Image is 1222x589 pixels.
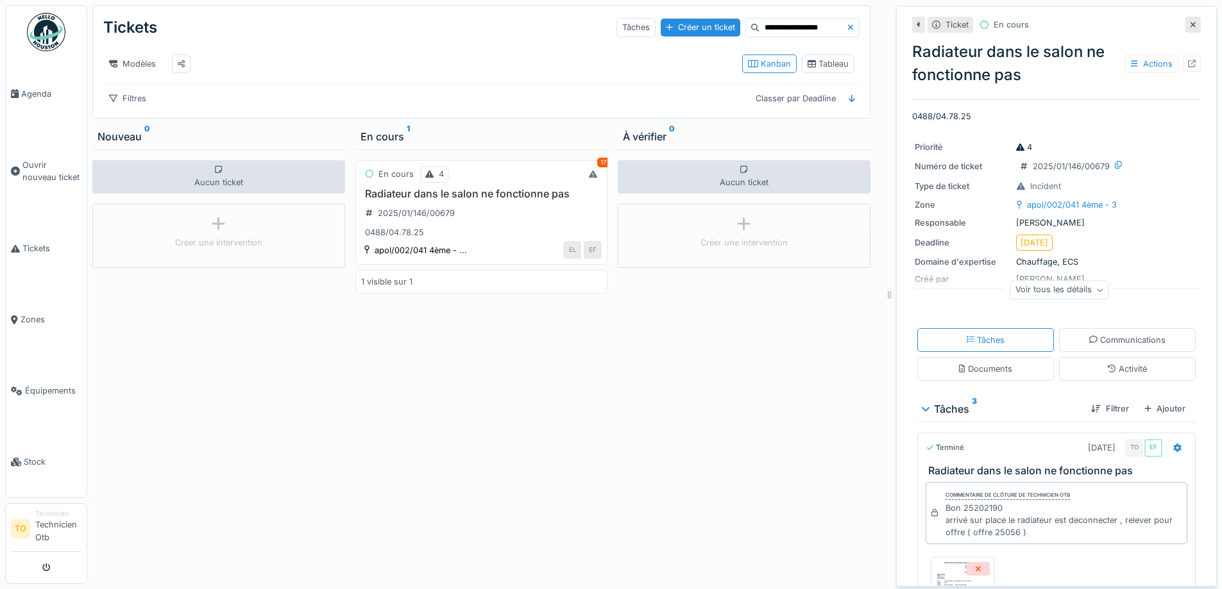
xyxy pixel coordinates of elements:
[407,129,410,144] sup: 1
[922,401,1081,417] div: Tâches
[92,160,345,194] div: Aucun ticket
[618,160,870,194] div: Aucun ticket
[584,241,602,259] div: EF
[669,129,675,144] sup: 0
[915,160,1011,172] div: Numéro de ticket
[11,509,81,552] a: TO TechnicienTechnicien Otb
[959,363,1012,375] div: Documents
[375,244,467,256] div: apol/002/041 4ème - ...
[21,88,81,100] span: Agenda
[361,226,602,238] div: 0488/04.78.25
[915,199,1011,211] div: Zone
[1108,363,1147,375] div: Activité
[915,256,1011,268] div: Domaine d'expertise
[378,207,455,219] div: 2025/01/146/00679
[103,54,162,73] div: Modèles
[1125,439,1143,457] div: TO
[6,213,87,284] a: Tickets
[1016,141,1032,153] div: 4
[6,355,87,426] a: Équipements
[915,217,1011,229] div: Responsable
[915,256,1198,268] div: Chauffage, ECS
[1027,199,1117,211] div: apol/002/041 4ème - 3
[597,158,610,167] div: 17
[103,89,152,108] div: Filtres
[1088,442,1116,454] div: [DATE]
[1010,281,1109,299] div: Voir tous les détails
[912,110,1201,122] p: 0488/04.78.25
[994,19,1029,31] div: En cours
[946,491,1070,500] div: Commentaire de clôture de Technicien Otb
[915,180,1011,192] div: Type de ticket
[361,188,602,200] h3: Radiateur dans le salon ne fonctionne pas
[915,217,1198,229] div: [PERSON_NAME]
[915,141,1011,153] div: Priorité
[6,58,87,129] a: Agenda
[6,284,87,355] a: Zones
[967,334,1005,346] div: Tâches
[11,519,30,538] li: TO
[1086,400,1133,417] div: Filtrer
[378,168,414,180] div: En cours
[972,401,977,417] sup: 3
[1089,334,1166,346] div: Communications
[1030,180,1061,192] div: Incident
[623,129,865,144] div: À vérifier
[6,129,87,213] a: Ouvrir nouveau ticket
[144,129,150,144] sup: 0
[24,456,81,468] span: Stock
[1144,439,1162,457] div: EF
[361,129,603,144] div: En cours
[700,236,788,249] div: Créer une intervention
[928,465,1190,477] h3: Radiateur dans le salon ne fonctionne pas
[22,242,81,254] span: Tickets
[661,19,740,36] div: Créer un ticket
[439,168,444,180] div: 4
[21,313,81,326] span: Zones
[1125,54,1178,73] div: Actions
[103,11,157,44] div: Tickets
[563,241,581,259] div: EL
[946,502,1182,539] div: Bon 25202190 arrivé sur place le radiateur est deconnecter , relever pour offre ( offre 25056 )
[27,13,65,51] img: Badge_color-CXgf-gQk.svg
[808,58,849,70] div: Tableau
[175,236,262,249] div: Créer une intervention
[35,509,81,549] li: Technicien Otb
[616,18,656,37] div: Tâches
[1021,236,1048,249] div: [DATE]
[750,89,842,108] div: Classer par Deadline
[915,236,1011,249] div: Deadline
[361,276,412,288] div: 1 visible sur 1
[6,426,87,497] a: Stock
[1139,400,1191,417] div: Ajouter
[926,442,964,453] div: Terminé
[1033,160,1110,172] div: 2025/01/146/00679
[35,509,81,518] div: Technicien
[22,159,81,183] span: Ouvrir nouveau ticket
[98,129,340,144] div: Nouveau
[912,40,1201,87] div: Radiateur dans le salon ne fonctionne pas
[748,58,791,70] div: Kanban
[946,19,969,31] div: Ticket
[25,385,81,397] span: Équipements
